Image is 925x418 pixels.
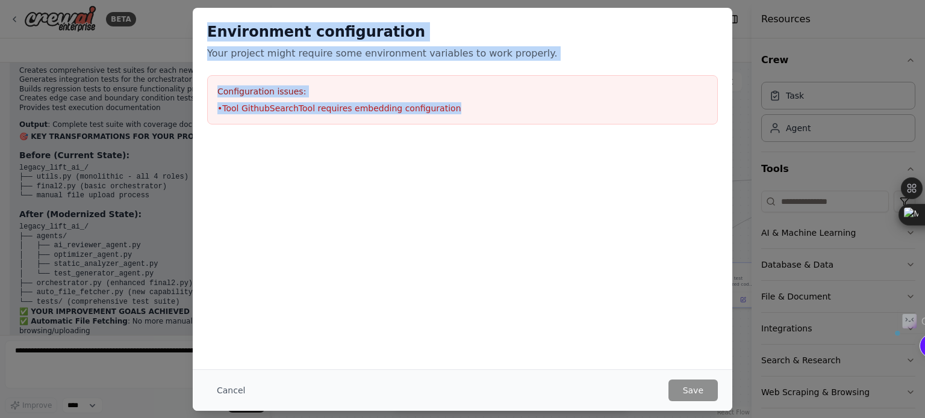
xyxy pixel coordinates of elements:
[207,22,718,41] h2: Environment configuration
[217,85,708,97] h3: Configuration issues:
[207,46,718,61] p: Your project might require some environment variables to work properly.
[207,380,255,401] button: Cancel
[217,102,708,114] li: • Tool GithubSearchTool requires embedding configuration
[668,380,718,401] button: Save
